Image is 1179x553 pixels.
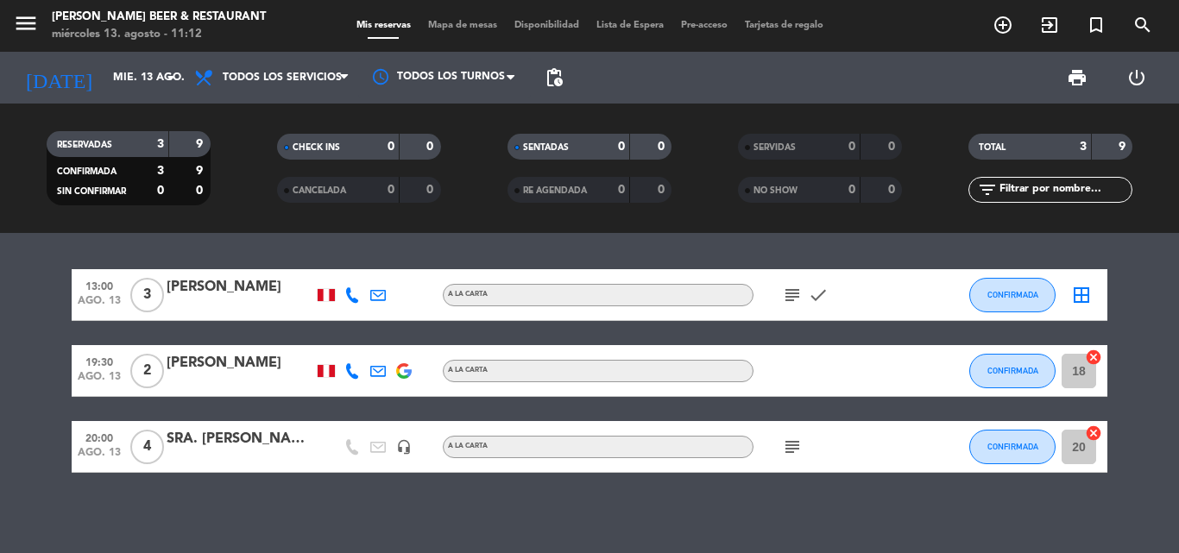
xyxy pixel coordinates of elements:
strong: 0 [888,184,898,196]
strong: 3 [1080,141,1087,153]
strong: 0 [426,141,437,153]
span: ago. 13 [78,447,121,467]
strong: 0 [388,141,394,153]
button: menu [13,10,39,42]
div: LOG OUT [1106,52,1166,104]
span: SIN CONFIRMAR [57,187,126,196]
strong: 0 [658,184,668,196]
strong: 3 [157,165,164,177]
span: CHECK INS [293,143,340,152]
strong: 9 [196,138,206,150]
i: turned_in_not [1086,15,1106,35]
span: Pre-acceso [672,21,736,30]
i: subject [782,285,803,305]
strong: 0 [848,184,855,196]
div: [PERSON_NAME] Beer & Restaurant [52,9,266,26]
i: check [808,285,829,305]
img: google-logo.png [396,363,412,379]
span: NO SHOW [753,186,798,195]
div: miércoles 13. agosto - 11:12 [52,26,266,43]
strong: 0 [618,184,625,196]
span: SENTADAS [523,143,569,152]
strong: 0 [888,141,898,153]
i: headset_mic [396,439,412,455]
div: SRA. [PERSON_NAME] España [167,428,313,450]
i: search [1132,15,1153,35]
span: RESERVADAS [57,141,112,149]
i: cancel [1085,349,1102,366]
strong: 0 [426,184,437,196]
span: Mis reservas [348,21,419,30]
input: Filtrar por nombre... [998,180,1132,199]
span: 13:00 [78,275,121,295]
strong: 0 [157,185,164,197]
div: [PERSON_NAME] [167,276,313,298]
span: 20:00 [78,427,121,447]
strong: 3 [157,138,164,150]
i: filter_list [977,179,998,200]
span: print [1067,67,1088,88]
span: CONFIRMADA [57,167,117,176]
strong: 0 [658,141,668,153]
strong: 9 [196,165,206,177]
span: TOTAL [979,143,1006,152]
span: Lista de Espera [588,21,672,30]
span: CONFIRMADA [987,290,1038,299]
span: A la carta [448,291,488,298]
span: ago. 13 [78,295,121,315]
span: pending_actions [544,67,564,88]
span: CONFIRMADA [987,442,1038,451]
strong: 0 [618,141,625,153]
span: 4 [130,430,164,464]
span: 2 [130,354,164,388]
i: power_settings_new [1126,67,1147,88]
strong: 9 [1119,141,1129,153]
button: CONFIRMADA [969,354,1056,388]
span: RE AGENDADA [523,186,587,195]
i: exit_to_app [1039,15,1060,35]
i: arrow_drop_down [161,67,181,88]
button: CONFIRMADA [969,430,1056,464]
i: menu [13,10,39,36]
span: SERVIDAS [753,143,796,152]
i: border_all [1071,285,1092,305]
i: add_circle_outline [993,15,1013,35]
div: [PERSON_NAME] [167,352,313,374]
i: [DATE] [13,59,104,97]
span: 19:30 [78,351,121,371]
i: subject [782,437,803,457]
strong: 0 [388,184,394,196]
span: Disponibilidad [506,21,588,30]
span: Tarjetas de regalo [736,21,832,30]
span: A la carta [448,443,488,449]
span: CONFIRMADA [987,366,1038,375]
span: 3 [130,278,164,312]
strong: 0 [196,185,206,197]
strong: 0 [848,141,855,153]
span: ago. 13 [78,371,121,391]
span: A la carta [448,367,488,374]
i: cancel [1085,424,1102,442]
button: CONFIRMADA [969,278,1056,312]
span: Todos los servicios [223,72,342,84]
span: Mapa de mesas [419,21,506,30]
span: CANCELADA [293,186,346,195]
